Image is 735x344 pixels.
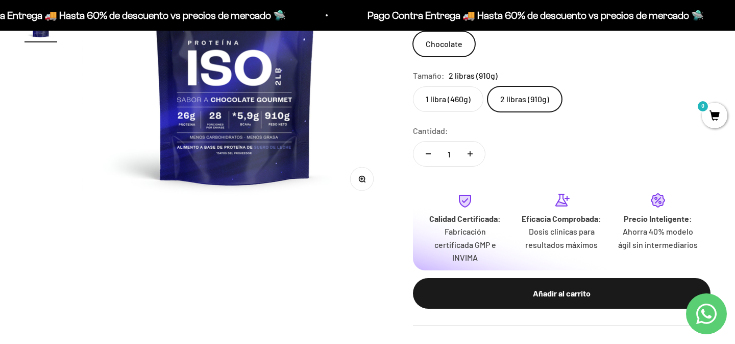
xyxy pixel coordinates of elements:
[624,214,692,223] strong: Precio Inteligente:
[413,278,710,309] button: Añadir al carrito
[433,287,690,300] div: Añadir al carrito
[522,225,602,251] p: Dosis clínicas para resultados máximos
[366,7,702,24] p: Pago Contra Entrega 🚚 Hasta 60% de descuento vs precios de mercado 🛸
[425,225,505,264] p: Fabricación certificada GMP e INVIMA
[413,142,443,166] button: Reducir cantidad
[413,69,445,82] legend: Tamaño:
[522,214,601,223] strong: Eficacia Comprobada:
[702,111,727,122] a: 0
[455,142,485,166] button: Aumentar cantidad
[429,214,501,223] strong: Calidad Certificada:
[413,124,448,137] label: Cantidad:
[618,225,698,251] p: Ahorra 40% modelo ágil sin intermediarios
[697,100,709,112] mark: 0
[449,69,498,82] span: 2 libras (910g)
